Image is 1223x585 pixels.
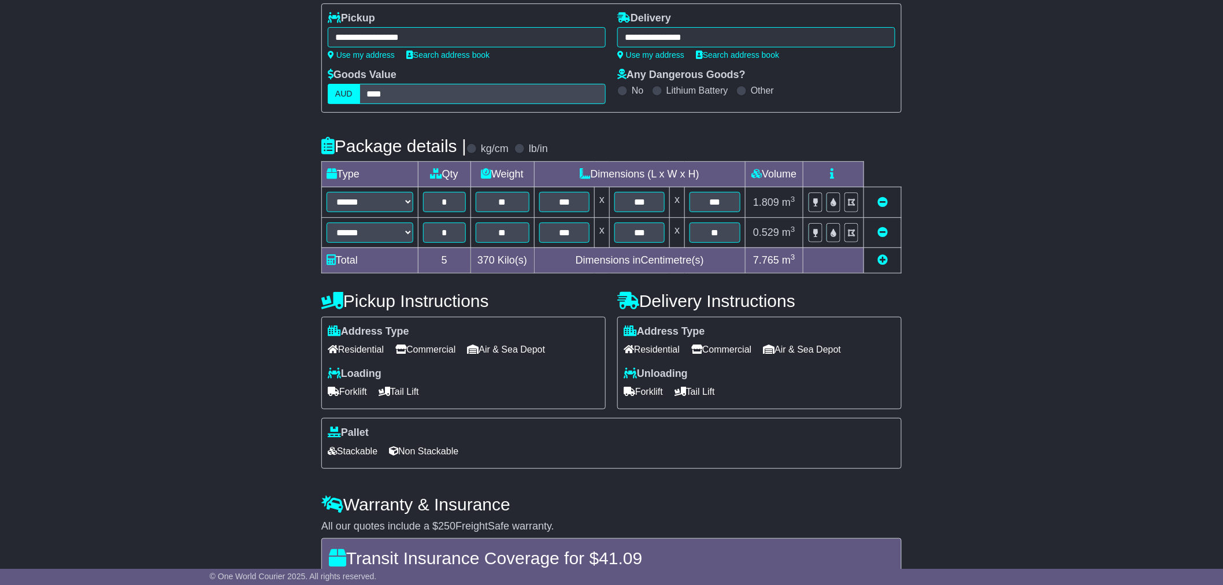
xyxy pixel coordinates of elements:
[328,442,377,460] span: Stackable
[617,50,684,60] a: Use my address
[696,50,779,60] a: Search address book
[418,162,471,187] td: Qty
[470,247,534,273] td: Kilo(s)
[328,69,396,82] label: Goods Value
[791,195,795,203] sup: 3
[328,340,384,358] span: Residential
[328,12,375,25] label: Pickup
[753,227,779,238] span: 0.529
[328,368,381,380] label: Loading
[328,84,360,104] label: AUD
[670,187,685,217] td: x
[322,247,418,273] td: Total
[328,325,409,338] label: Address Type
[632,85,643,96] label: No
[753,197,779,208] span: 1.809
[438,520,455,532] span: 250
[321,136,466,155] h4: Package details |
[674,383,715,401] span: Tail Lift
[877,254,888,266] a: Add new item
[321,291,606,310] h4: Pickup Instructions
[877,197,888,208] a: Remove this item
[624,368,688,380] label: Unloading
[666,85,728,96] label: Lithium Battery
[624,325,705,338] label: Address Type
[782,254,795,266] span: m
[418,247,471,273] td: 5
[617,291,902,310] h4: Delivery Instructions
[753,254,779,266] span: 7.765
[691,340,751,358] span: Commercial
[322,162,418,187] td: Type
[395,340,455,358] span: Commercial
[534,162,745,187] td: Dimensions (L x W x H)
[764,340,842,358] span: Air & Sea Depot
[328,50,395,60] a: Use my address
[782,197,795,208] span: m
[481,143,509,155] label: kg/cm
[328,427,369,439] label: Pallet
[477,254,495,266] span: 370
[529,143,548,155] label: lb/in
[328,383,367,401] span: Forklift
[670,217,685,247] td: x
[468,340,546,358] span: Air & Sea Depot
[329,549,894,568] h4: Transit Insurance Coverage for $
[599,549,642,568] span: 41.09
[406,50,490,60] a: Search address book
[389,442,458,460] span: Non Stackable
[617,69,746,82] label: Any Dangerous Goods?
[877,227,888,238] a: Remove this item
[470,162,534,187] td: Weight
[617,12,671,25] label: Delivery
[791,253,795,261] sup: 3
[534,247,745,273] td: Dimensions in Centimetre(s)
[624,340,680,358] span: Residential
[745,162,803,187] td: Volume
[791,225,795,234] sup: 3
[321,495,902,514] h4: Warranty & Insurance
[379,383,419,401] span: Tail Lift
[782,227,795,238] span: m
[595,217,610,247] td: x
[321,520,902,533] div: All our quotes include a $ FreightSafe warranty.
[595,187,610,217] td: x
[624,383,663,401] span: Forklift
[210,572,377,581] span: © One World Courier 2025. All rights reserved.
[751,85,774,96] label: Other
